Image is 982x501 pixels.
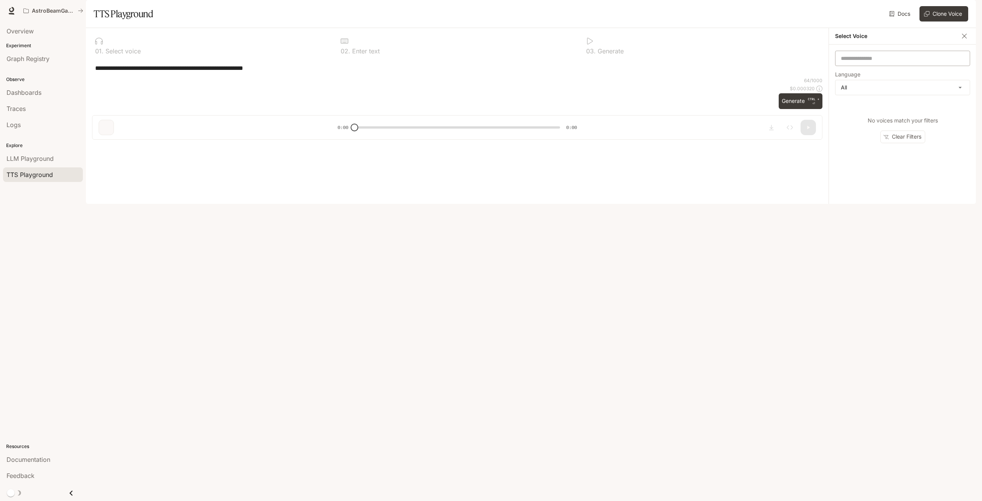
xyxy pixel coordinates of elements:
p: Language [835,72,860,77]
p: 64 / 1000 [804,77,822,84]
p: 0 3 . [586,48,596,54]
p: $ 0.000320 [790,85,815,92]
button: Clone Voice [919,6,968,21]
p: Generate [596,48,624,54]
button: GenerateCTRL +⏎ [779,93,822,109]
p: CTRL + [808,97,819,101]
p: Select voice [104,48,141,54]
p: No voices match your filters [868,117,938,124]
p: 0 1 . [95,48,104,54]
a: Docs [888,6,913,21]
p: ⏎ [808,97,819,106]
p: AstroBeamGame [32,8,75,14]
p: 0 2 . [341,48,350,54]
button: Clear Filters [880,131,925,143]
div: All [835,80,970,95]
button: All workspaces [20,3,87,18]
p: Enter text [350,48,380,54]
h1: TTS Playground [94,6,153,21]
